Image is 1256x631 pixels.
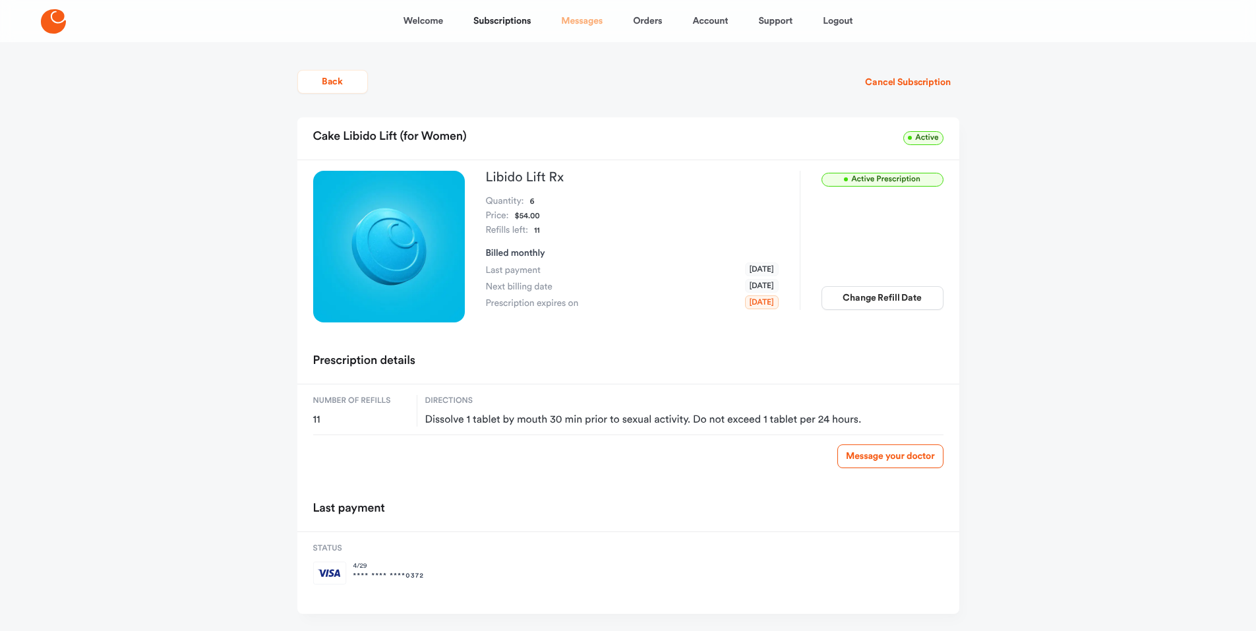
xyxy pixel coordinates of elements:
[745,262,779,276] span: [DATE]
[486,264,541,277] span: Last payment
[515,209,540,224] dd: $54.00
[530,195,535,209] dd: 6
[903,131,943,145] span: Active
[486,224,528,238] dt: Refills left:
[745,295,779,309] span: [DATE]
[486,249,545,258] span: Billed monthly
[313,125,467,149] h2: Cake Libido Lift (for Women)
[297,70,368,94] button: Back
[823,5,852,37] a: Logout
[822,173,943,187] span: Active Prescription
[561,5,603,37] a: Messages
[353,561,425,571] span: 4 / 29
[313,395,409,407] span: Number of refills
[486,209,509,224] dt: Price:
[473,5,531,37] a: Subscriptions
[313,543,425,555] span: Status
[425,413,943,427] span: Dissolve 1 tablet by mouth 30 min prior to sexual activity. Do not exceed 1 tablet per 24 hours.
[404,5,443,37] a: Welcome
[313,497,385,521] h2: Last payment
[822,286,943,310] button: Change Refill Date
[633,5,662,37] a: Orders
[313,171,465,322] img: Libido Lift Rx
[425,395,943,407] span: Directions
[486,297,579,310] span: Prescription expires on
[745,279,779,293] span: [DATE]
[486,171,779,184] h3: Libido Lift Rx
[313,561,347,585] img: visa
[534,224,540,238] dd: 11
[837,444,943,468] a: Message your doctor
[692,5,728,37] a: Account
[486,280,553,293] span: Next billing date
[313,413,409,427] span: 11
[856,71,959,94] button: Cancel Subscription
[486,195,524,209] dt: Quantity:
[313,349,415,373] h2: Prescription details
[758,5,792,37] a: Support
